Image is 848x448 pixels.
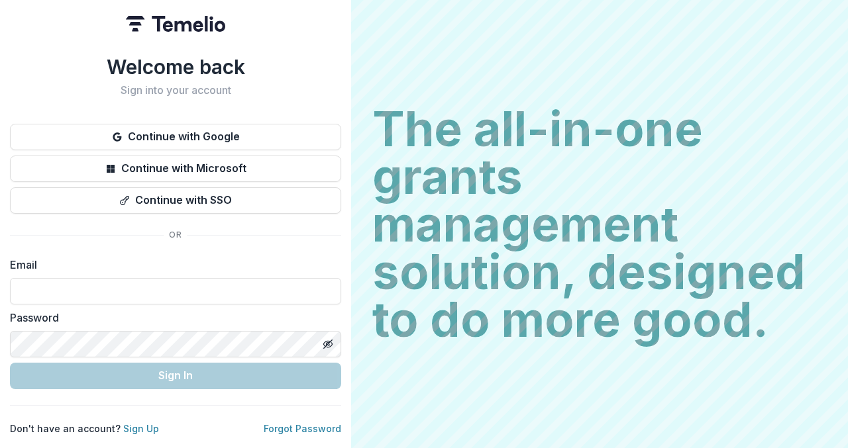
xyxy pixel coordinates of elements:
[10,363,341,389] button: Sign In
[123,423,159,434] a: Sign Up
[10,310,333,326] label: Password
[126,16,225,32] img: Temelio
[10,55,341,79] h1: Welcome back
[10,156,341,182] button: Continue with Microsoft
[10,257,333,273] label: Email
[264,423,341,434] a: Forgot Password
[317,334,339,355] button: Toggle password visibility
[10,124,341,150] button: Continue with Google
[10,187,341,214] button: Continue with SSO
[10,422,159,435] p: Don't have an account?
[10,84,341,97] h2: Sign into your account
